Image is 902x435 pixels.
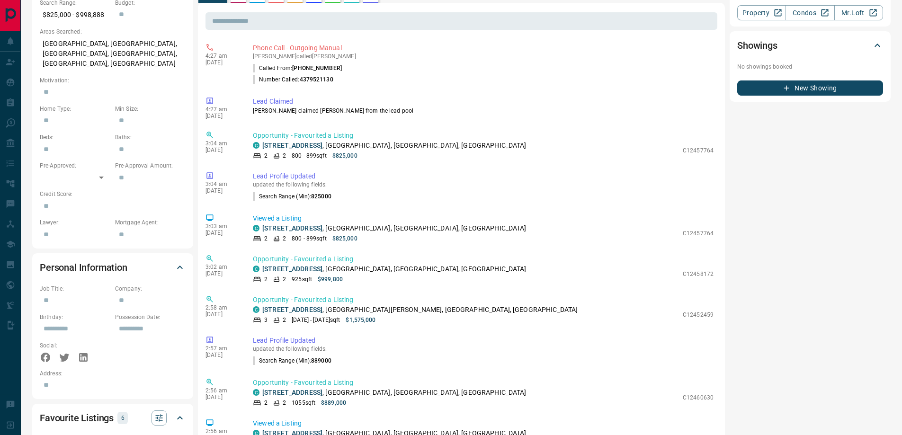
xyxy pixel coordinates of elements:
[332,151,357,160] p: $825,000
[253,389,259,396] div: condos.ca
[283,151,286,160] p: 2
[737,34,883,57] div: Showings
[205,113,239,119] p: [DATE]
[40,218,110,227] p: Lawyer:
[318,275,343,284] p: $999,800
[205,181,239,187] p: 3:04 am
[253,192,331,201] p: Search Range (Min) :
[737,80,883,96] button: New Showing
[40,284,110,293] p: Job Title:
[40,256,186,279] div: Personal Information
[737,5,786,20] a: Property
[40,36,186,71] p: [GEOGRAPHIC_DATA], [GEOGRAPHIC_DATA], [GEOGRAPHIC_DATA], [GEOGRAPHIC_DATA], [GEOGRAPHIC_DATA], [G...
[40,341,110,350] p: Social:
[253,64,342,72] p: Called From:
[264,316,268,324] p: 3
[40,76,186,85] p: Motivation:
[205,106,239,113] p: 4:27 am
[262,142,322,149] a: [STREET_ADDRESS]
[40,27,186,36] p: Areas Searched:
[253,378,714,388] p: Opportunity - Favourited a Listing
[262,265,322,273] a: [STREET_ADDRESS]
[253,306,259,313] div: condos.ca
[264,275,268,284] p: 2
[253,254,714,264] p: Opportunity - Favourited a Listing
[264,151,268,160] p: 2
[683,393,714,402] p: C12460630
[262,264,527,274] p: , [GEOGRAPHIC_DATA], [GEOGRAPHIC_DATA], [GEOGRAPHIC_DATA]
[253,142,259,149] div: condos.ca
[205,345,239,352] p: 2:57 am
[262,306,322,313] a: [STREET_ADDRESS]
[115,284,186,293] p: Company:
[253,181,714,188] p: updated the following fields:
[283,399,286,407] p: 2
[115,161,186,170] p: Pre-Approval Amount:
[737,38,777,53] h2: Showings
[311,357,331,364] span: 889000
[115,105,186,113] p: Min Size:
[40,133,110,142] p: Beds:
[205,428,239,435] p: 2:56 am
[283,234,286,243] p: 2
[283,316,286,324] p: 2
[115,313,186,321] p: Possession Date:
[253,97,714,107] p: Lead Claimed
[292,65,342,71] span: [PHONE_NUMBER]
[253,171,714,181] p: Lead Profile Updated
[683,311,714,319] p: C12452459
[115,218,186,227] p: Mortgage Agent:
[283,275,286,284] p: 2
[737,62,883,71] p: No showings booked
[40,190,186,198] p: Credit Score:
[205,394,239,400] p: [DATE]
[683,229,714,238] p: C12457764
[262,388,527,398] p: , [GEOGRAPHIC_DATA], [GEOGRAPHIC_DATA], [GEOGRAPHIC_DATA]
[40,410,114,426] h2: Favourite Listings
[40,407,186,429] div: Favourite Listings6
[253,356,331,365] p: Search Range (Min) :
[205,59,239,66] p: [DATE]
[292,151,326,160] p: 800 - 899 sqft
[40,105,110,113] p: Home Type:
[253,43,714,53] p: Phone Call - Outgoing Manual
[292,234,326,243] p: 800 - 899 sqft
[253,107,714,115] p: [PERSON_NAME] claimed [PERSON_NAME] from the lead pool
[683,146,714,155] p: C12457764
[834,5,883,20] a: Mr.Loft
[40,260,127,275] h2: Personal Information
[321,399,346,407] p: $889,000
[40,313,110,321] p: Birthday:
[205,187,239,194] p: [DATE]
[262,223,527,233] p: , [GEOGRAPHIC_DATA], [GEOGRAPHIC_DATA], [GEOGRAPHIC_DATA]
[253,53,714,60] p: [PERSON_NAME] called [PERSON_NAME]
[264,399,268,407] p: 2
[253,336,714,346] p: Lead Profile Updated
[253,225,259,231] div: condos.ca
[262,305,578,315] p: , [GEOGRAPHIC_DATA][PERSON_NAME], [GEOGRAPHIC_DATA], [GEOGRAPHIC_DATA]
[205,311,239,318] p: [DATE]
[40,7,110,23] p: $825,000 - $998,888
[205,230,239,236] p: [DATE]
[683,270,714,278] p: C12458172
[205,270,239,277] p: [DATE]
[262,224,322,232] a: [STREET_ADDRESS]
[253,346,714,352] p: updated the following fields:
[311,193,331,200] span: 825000
[332,234,357,243] p: $825,000
[253,75,333,84] p: Number Called:
[346,316,375,324] p: $1,575,000
[40,369,186,378] p: Address:
[292,316,340,324] p: [DATE] - [DATE] sqft
[205,304,239,311] p: 2:58 am
[205,53,239,59] p: 4:27 am
[253,213,714,223] p: Viewed a Listing
[262,141,527,151] p: , [GEOGRAPHIC_DATA], [GEOGRAPHIC_DATA], [GEOGRAPHIC_DATA]
[253,131,714,141] p: Opportunity - Favourited a Listing
[205,387,239,394] p: 2:56 am
[253,418,714,428] p: Viewed a Listing
[205,140,239,147] p: 3:04 am
[120,413,125,423] p: 6
[115,133,186,142] p: Baths:
[786,5,834,20] a: Condos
